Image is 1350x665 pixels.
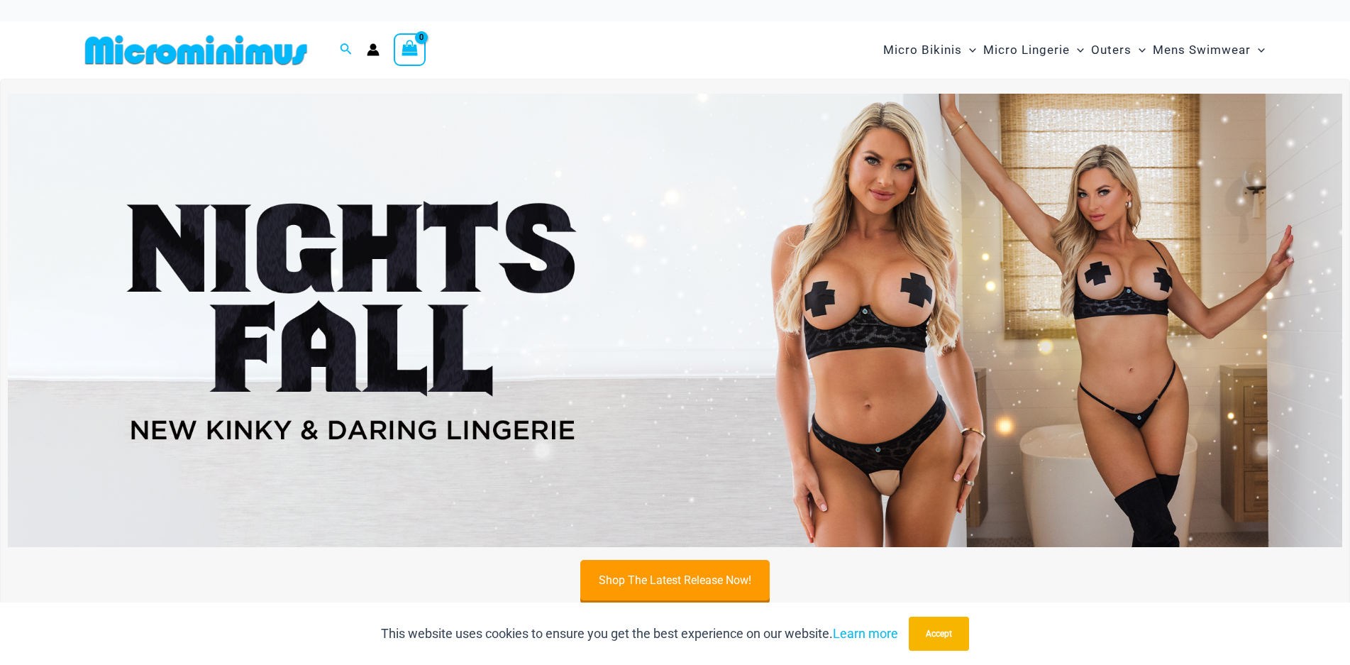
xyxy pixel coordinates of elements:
a: Micro BikinisMenu ToggleMenu Toggle [880,28,980,72]
span: Menu Toggle [1251,32,1265,68]
span: Menu Toggle [1132,32,1146,68]
a: View Shopping Cart, empty [394,33,426,66]
span: Micro Lingerie [983,32,1070,68]
a: Search icon link [340,41,353,59]
p: This website uses cookies to ensure you get the best experience on our website. [381,623,898,644]
a: Learn more [833,626,898,641]
span: Menu Toggle [1070,32,1084,68]
button: Accept [909,617,969,651]
span: Outers [1091,32,1132,68]
a: Micro LingerieMenu ToggleMenu Toggle [980,28,1088,72]
img: Night's Fall Silver Leopard Pack [8,94,1342,547]
span: Mens Swimwear [1153,32,1251,68]
a: Account icon link [367,43,380,56]
span: Menu Toggle [962,32,976,68]
img: MM SHOP LOGO FLAT [79,34,313,66]
span: Micro Bikinis [883,32,962,68]
a: Mens SwimwearMenu ToggleMenu Toggle [1149,28,1268,72]
nav: Site Navigation [878,26,1271,74]
a: OutersMenu ToggleMenu Toggle [1088,28,1149,72]
a: Shop The Latest Release Now! [580,560,770,600]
